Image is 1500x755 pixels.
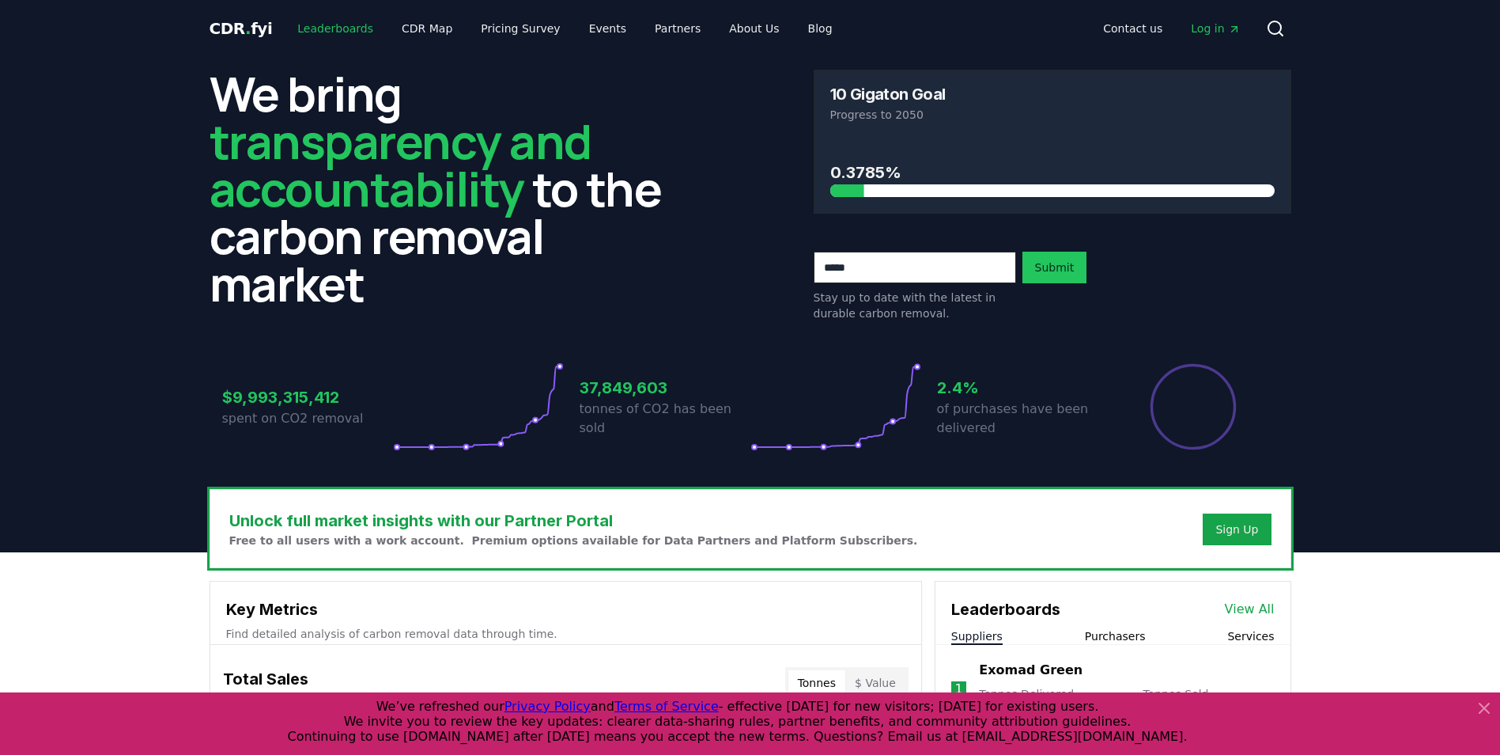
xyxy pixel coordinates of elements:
[1143,686,1274,718] p: Tonnes Sold :
[795,14,845,43] a: Blog
[642,14,713,43] a: Partners
[226,626,905,642] p: Find detailed analysis of carbon removal data through time.
[937,400,1108,438] p: of purchases have been delivered
[1149,362,1237,451] div: Percentage of sales delivered
[245,19,251,38] span: .
[716,14,792,43] a: About Us
[580,376,750,400] h3: 37,849,603
[954,680,962,699] p: 1
[389,14,465,43] a: CDR Map
[285,14,386,43] a: Leaderboards
[1203,514,1271,545] button: Sign Up
[1178,14,1253,43] a: Log in
[229,509,918,533] h3: Unlock full market insights with our Partner Portal
[1090,14,1253,43] nav: Main
[222,385,393,409] h3: $9,993,315,412
[229,533,918,548] p: Free to all users with a work account. Premium options available for Data Partners and Platform S...
[845,670,905,696] button: $ Value
[223,667,308,699] h3: Total Sales
[210,19,273,38] span: CDR fyi
[830,107,1275,123] p: Progress to 2050
[1215,522,1258,537] a: Sign Up
[468,14,572,43] a: Pricing Survey
[576,14,639,43] a: Events
[580,400,750,438] p: tonnes of CO2 has been sold
[226,598,905,621] h3: Key Metrics
[979,686,1127,718] p: Tonnes Delivered :
[1090,14,1175,43] a: Contact us
[830,161,1275,184] h3: 0.3785%
[210,108,591,221] span: transparency and accountability
[951,598,1060,621] h3: Leaderboards
[937,376,1108,400] h3: 2.4%
[210,17,273,40] a: CDR.fyi
[951,628,1003,644] button: Suppliers
[1227,628,1274,644] button: Services
[788,670,845,696] button: Tonnes
[1191,21,1240,36] span: Log in
[222,409,393,428] p: spent on CO2 removal
[830,86,946,102] h3: 10 Gigaton Goal
[285,14,844,43] nav: Main
[979,661,1082,680] a: Exomad Green
[814,290,1016,321] p: Stay up to date with the latest in durable carbon removal.
[1022,252,1087,283] button: Submit
[1085,628,1146,644] button: Purchasers
[1225,600,1275,619] a: View All
[210,70,687,307] h2: We bring to the carbon removal market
